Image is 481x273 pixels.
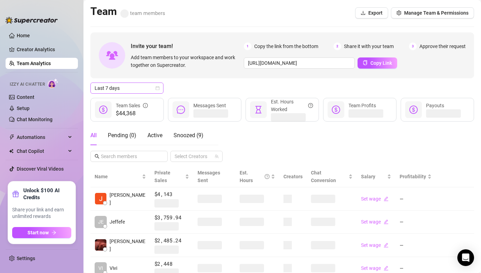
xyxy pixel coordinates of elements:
span: question-circle [265,169,270,184]
span: edit [384,219,388,224]
a: Setup [17,106,30,111]
span: [PERSON_NAME] [110,191,146,206]
span: [PERSON_NAME] [110,237,146,253]
span: question-circle [308,98,313,113]
span: JE [98,218,104,226]
span: Jeffefe [110,218,125,226]
span: 3 [409,42,417,50]
span: dollar-circle [332,106,340,114]
a: Set wageedit [361,265,388,271]
span: hourglass [254,106,263,114]
span: arrow-right [51,230,56,235]
th: Creators [279,166,307,187]
div: Est. Hours Worked [271,98,313,113]
span: $2,448 [154,260,189,268]
span: $3,759.94 [154,213,189,222]
span: $44,368 [116,109,148,118]
span: gift [12,190,19,197]
span: Name [95,173,141,180]
a: Set wageedit [361,219,388,225]
span: Share it with your team [344,42,394,50]
span: Messages Sent [198,170,220,183]
span: edit [384,266,388,271]
span: Profitability [400,174,426,179]
span: message [177,106,185,114]
h2: Team [90,5,165,18]
span: Invite your team! [131,42,244,50]
img: Nobert Calimpon [95,239,106,251]
span: info-circle [143,102,148,109]
span: Chat Conversion [311,170,336,183]
span: Manage Team & Permissions [404,10,468,16]
td: — [395,187,436,211]
span: calendar [155,86,160,90]
button: Export [355,7,388,18]
span: Salary [361,174,375,179]
a: Home [17,33,30,38]
button: Manage Team & Permissions [391,7,474,18]
span: Start now [27,230,49,235]
th: Name [90,166,150,187]
span: VI [98,264,103,272]
span: $2,485.24 [154,236,189,245]
td: — [395,234,436,257]
span: copy [363,60,368,65]
div: Est. Hours [240,169,270,184]
span: Vivi [110,264,117,272]
button: Start nowarrow-right [12,227,71,238]
span: Snoozed ( 9 ) [174,132,203,139]
a: Set wageedit [361,196,388,202]
div: Pending ( 0 ) [108,131,136,140]
a: Team Analytics [17,61,51,66]
span: Share your link and earn unlimited rewards [12,206,71,220]
button: Copy Link [358,57,397,69]
span: Chat Copilot [17,146,66,157]
span: thunderbolt [9,134,15,140]
div: Team Sales [116,102,148,109]
span: 1 [244,42,251,50]
a: Content [17,94,34,100]
span: search [95,154,99,159]
span: dollar-circle [409,106,418,114]
img: AI Chatter [48,78,58,88]
span: Active [147,132,162,139]
span: download [361,10,366,15]
span: team [215,154,219,158]
td: — [395,211,436,234]
span: setting [396,10,401,15]
span: Payouts [426,103,444,108]
span: edit [384,196,388,201]
img: Josua Escabarte [95,193,106,204]
span: team members [120,10,165,16]
span: $4,143 [154,190,189,198]
img: logo-BBDzfeDw.svg [6,17,58,24]
span: edit [384,243,388,248]
span: dollar-circle [99,106,107,114]
img: Chat Copilot [9,149,14,154]
a: Creator Analytics [17,44,72,55]
input: Search members [101,153,158,160]
strong: Unlock $100 AI Credits [23,187,71,201]
a: Chat Monitoring [17,117,53,122]
span: Copy the link from the bottom [254,42,318,50]
span: Team Profits [348,103,376,108]
span: Private Sales [154,170,170,183]
span: Last 7 days [95,83,159,93]
span: Izzy AI Chatter [10,81,45,88]
div: Open Intercom Messenger [457,249,474,266]
span: Approve their request [419,42,466,50]
span: Export [368,10,383,16]
span: Copy Link [370,60,392,66]
a: Discover Viral Videos [17,166,64,172]
a: Set wageedit [361,242,388,248]
span: Automations [17,132,66,143]
div: All [90,131,97,140]
span: 2 [334,42,341,50]
a: Settings [17,256,35,261]
span: Messages Sent [193,103,226,108]
span: Add team members to your workspace and work together on Supercreator. [131,54,241,69]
